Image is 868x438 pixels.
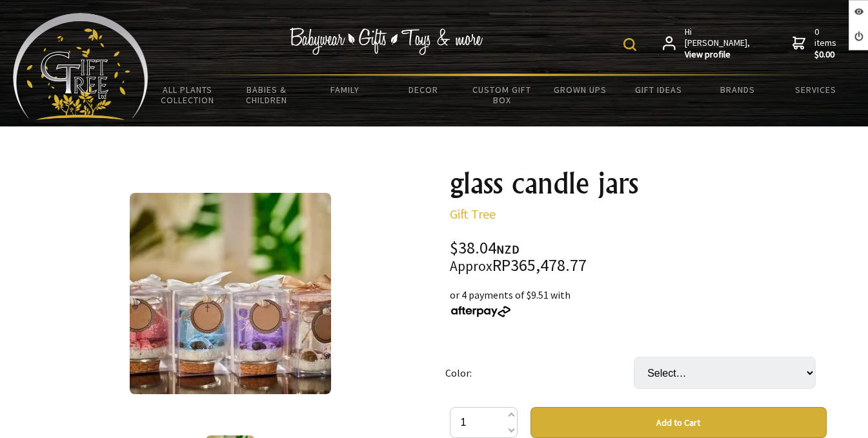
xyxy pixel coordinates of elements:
div: $38.04 RP365,478.77 [450,240,827,274]
a: Gift Ideas [620,76,698,103]
span: 0 items [814,26,839,61]
span: Hi [PERSON_NAME], [685,26,751,61]
h1: glass candle jars [450,168,827,199]
a: Grown Ups [541,76,620,103]
strong: View profile [685,49,751,61]
a: Gift Tree [450,206,496,222]
a: 0 items$0.00 [792,26,839,61]
a: Services [776,76,855,103]
a: All Plants Collection [148,76,227,114]
small: Approx [450,257,492,275]
img: Babywear - Gifts - Toys & more [289,28,483,55]
a: Hi [PERSON_NAME],View profile [663,26,751,61]
button: Add to Cart [530,407,827,438]
div: or 4 payments of $9.51 with [450,287,827,318]
a: Custom Gift Box [463,76,541,114]
a: Babies & Children [227,76,306,114]
img: Babyware - Gifts - Toys and more... [13,13,148,120]
td: Color: [445,339,634,407]
a: Family [305,76,384,103]
span: NZD [496,242,520,257]
a: Brands [698,76,777,103]
img: glass candle jars [130,193,331,394]
img: Afterpay [450,306,512,317]
strong: $0.00 [814,49,839,61]
img: product search [623,38,636,51]
a: Decor [384,76,463,103]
